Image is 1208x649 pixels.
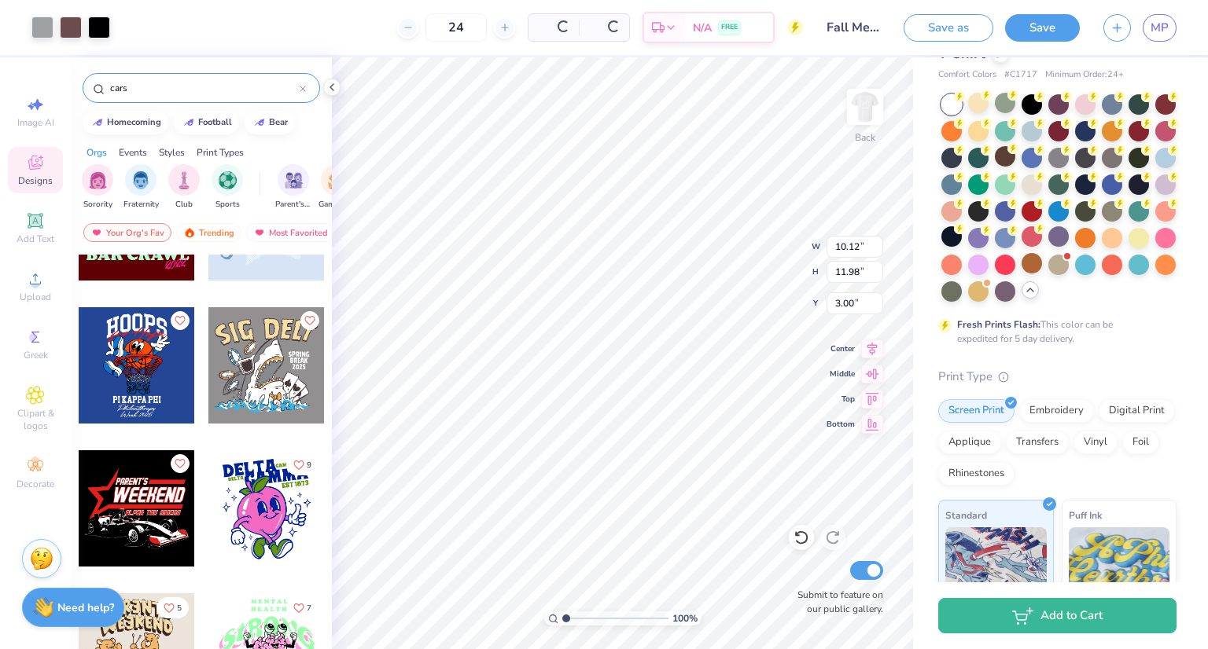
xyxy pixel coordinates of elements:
div: Screen Print [938,399,1015,423]
span: Sports [215,199,240,211]
button: Save [1005,14,1080,42]
strong: Need help? [57,600,114,615]
div: Digital Print [1099,399,1175,423]
span: Sorority [83,199,112,211]
div: Most Favorited [246,223,335,242]
div: filter for Game Day [319,164,355,211]
button: filter button [212,164,243,211]
img: trending.gif [183,227,196,238]
span: MP [1151,19,1169,37]
img: Game Day Image [328,171,346,189]
img: Club Image [175,171,193,189]
div: homecoming [107,118,161,126]
span: Clipart & logos [8,407,63,432]
img: Puff Ink [1069,527,1170,606]
span: Comfort Colors [938,68,996,82]
span: Bottom [827,419,855,430]
div: Print Type [938,368,1177,386]
button: Like [286,597,319,618]
input: Untitled Design [815,12,892,43]
div: filter for Club [168,164,200,211]
button: Like [300,311,319,330]
div: Trending [176,223,241,242]
img: Sorority Image [89,171,107,189]
span: Standard [945,507,987,523]
span: Greek [24,349,48,361]
span: Decorate [17,478,54,490]
img: Standard [945,527,1047,606]
div: Foil [1122,431,1159,454]
button: Like [157,597,189,618]
span: Parent's Weekend [275,199,311,211]
span: 100 % [672,611,698,625]
div: filter for Parent's Weekend [275,164,311,211]
img: trend_line.gif [253,118,266,127]
div: Applique [938,431,1001,454]
div: Print Types [197,145,244,159]
button: filter button [319,164,355,211]
button: homecoming [83,111,168,134]
img: Fraternity Image [132,171,149,189]
button: bear [245,111,295,134]
a: MP [1143,14,1177,42]
span: Minimum Order: 24 + [1045,68,1124,82]
span: 5 [177,604,182,612]
div: football [198,118,232,126]
img: trend_line.gif [182,118,195,127]
button: filter button [123,164,159,211]
div: This color can be expedited for 5 day delivery. [957,317,1151,346]
button: filter button [168,164,200,211]
img: most_fav.gif [90,227,103,238]
span: Puff Ink [1069,507,1102,523]
strong: Fresh Prints Flash: [957,318,1040,331]
div: Your Org's Fav [83,223,171,242]
div: filter for Sports [212,164,243,211]
div: bear [269,118,288,126]
span: FREE [721,22,738,33]
img: Sports Image [219,171,237,189]
button: Add to Cart [938,598,1177,633]
button: Like [171,454,190,473]
input: – – [425,13,487,42]
button: Like [171,311,190,330]
div: filter for Fraternity [123,164,159,211]
div: Embroidery [1019,399,1094,423]
span: # C1717 [1004,68,1037,82]
span: Add Text [17,233,54,245]
span: 7 [307,604,311,612]
span: Image AI [17,116,54,129]
input: Try "Alpha" [109,80,300,96]
img: trend_line.gif [91,118,104,127]
button: football [174,111,239,134]
span: N/A [693,20,712,36]
span: Top [827,394,855,405]
label: Submit to feature on our public gallery. [789,588,883,616]
span: Designs [18,174,53,187]
div: Back [855,130,875,145]
img: Parent's Weekend Image [285,171,303,189]
div: Orgs [87,145,107,159]
div: Transfers [1006,431,1069,454]
span: Upload [20,291,51,303]
button: Like [286,454,319,475]
div: Vinyl [1074,431,1118,454]
div: Styles [159,145,185,159]
button: filter button [275,164,311,211]
span: Game Day [319,199,355,211]
span: 9 [307,461,311,469]
span: Center [827,343,855,354]
img: most_fav.gif [253,227,266,238]
span: Club [175,199,193,211]
div: filter for Sorority [82,164,113,211]
div: Events [119,145,147,159]
img: Back [849,91,881,123]
div: Rhinestones [938,462,1015,486]
span: Middle [827,368,855,379]
button: filter button [82,164,113,211]
span: Fraternity [123,199,159,211]
button: Save as [904,14,993,42]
